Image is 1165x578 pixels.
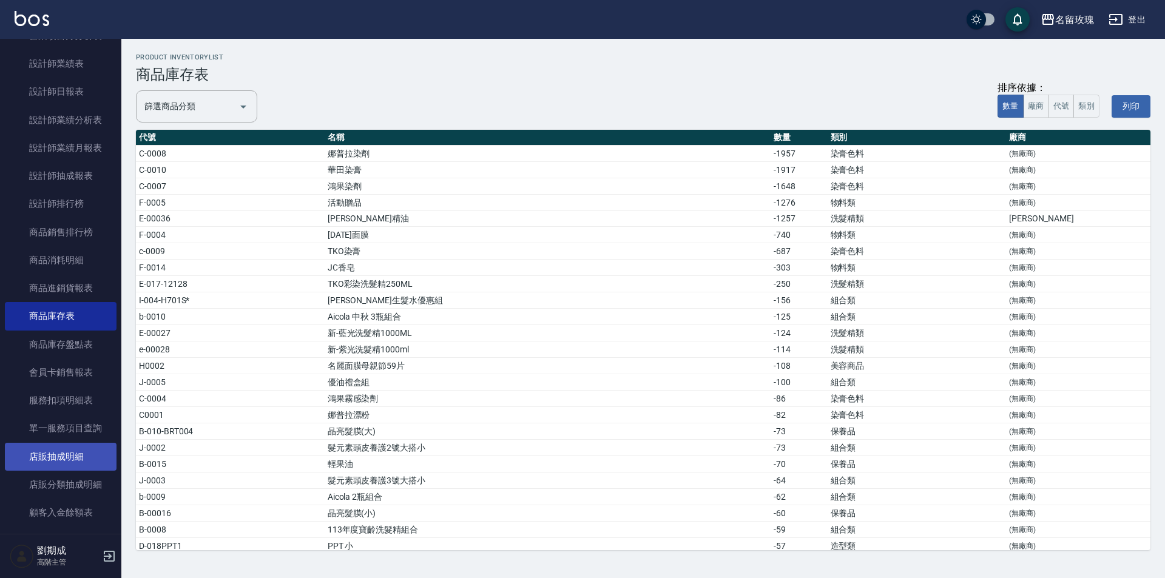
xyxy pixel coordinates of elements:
a: 商品庫存表 [5,302,116,330]
td: H0002 [136,358,325,374]
small: (無廠商) [1009,166,1036,174]
td: c-0009 [136,243,325,260]
th: 廠商 [1006,130,1150,146]
td: E-017-12128 [136,276,325,292]
td: 物料類 [828,260,1007,276]
td: 組合類 [828,472,1007,489]
a: 服務扣項明細表 [5,386,116,414]
td: 晶亮髮膜(小) [325,505,771,522]
small: (無廠商) [1009,345,1036,354]
button: 代號 [1048,95,1075,118]
button: 廠商 [1023,95,1049,118]
small: (無廠商) [1009,509,1036,517]
td: -73 [771,423,827,440]
td: D-018PPT1 [136,538,325,554]
a: 會員卡銷售報表 [5,358,116,386]
small: (無廠商) [1009,247,1036,255]
td: -114 [771,341,827,358]
td: -156 [771,292,827,309]
h2: product inventoryList [136,53,1150,61]
td: 晶亮髮膜(大) [325,423,771,440]
td: E-00027 [136,325,325,341]
td: 組合類 [828,374,1007,391]
small: (無廠商) [1009,427,1036,435]
td: 染膏色料 [828,178,1007,195]
td: -124 [771,325,827,341]
a: 店販抽成明細 [5,443,116,471]
small: (無廠商) [1009,443,1036,452]
th: 名稱 [325,130,771,146]
small: (無廠商) [1009,280,1036,288]
a: 設計師抽成報表 [5,162,116,190]
td: -740 [771,227,827,243]
a: 顧客入金餘額表 [5,499,116,526]
td: [PERSON_NAME]生髮水優惠組 [325,292,771,309]
td: -1957 [771,146,827,162]
td: 保養品 [828,423,1007,440]
td: -250 [771,276,827,292]
div: 名留玫瑰 [1055,12,1094,27]
small: (無廠商) [1009,394,1036,403]
td: -1276 [771,195,827,211]
button: save [1005,7,1030,32]
td: B-010-BRT004 [136,423,325,440]
td: 保養品 [828,456,1007,472]
th: 代號 [136,130,325,146]
td: C0001 [136,407,325,423]
td: -60 [771,505,827,522]
td: 組合類 [828,489,1007,505]
a: 商品消耗明細 [5,246,116,274]
img: Person [10,544,34,568]
h5: 劉期成 [37,545,99,557]
td: 組合類 [828,440,1007,456]
td: 洗髮精類 [828,325,1007,341]
small: (無廠商) [1009,378,1036,386]
td: B-00016 [136,505,325,522]
th: 類別 [828,130,1007,146]
p: 高階主管 [37,557,99,568]
td: 華田染膏 [325,162,771,178]
small: (無廠商) [1009,263,1036,272]
a: 商品庫存盤點表 [5,331,116,358]
td: 造型類 [828,538,1007,554]
td: 組合類 [828,292,1007,309]
td: TKO彩染洗髮精250ML [325,276,771,292]
td: 髮元素頭皮養護2號大搭小 [325,440,771,456]
td: -303 [771,260,827,276]
td: 組合類 [828,309,1007,325]
td: 染膏色料 [828,146,1007,162]
td: 名麗面膜母親節59片 [325,358,771,374]
td: F-0005 [136,195,325,211]
td: B-0015 [136,456,325,472]
td: 優油禮盒組 [325,374,771,391]
small: (無廠商) [1009,476,1036,485]
td: C-0007 [136,178,325,195]
td: 洗髮精類 [828,211,1007,227]
a: 商品銷售排行榜 [5,218,116,246]
td: 染膏色料 [828,243,1007,260]
td: 輕果油 [325,456,771,472]
td: JC香皂 [325,260,771,276]
td: 染膏色料 [828,391,1007,407]
td: -70 [771,456,827,472]
td: -64 [771,472,827,489]
button: 類別 [1073,95,1099,118]
td: 染膏色料 [828,407,1007,423]
td: F-0004 [136,227,325,243]
a: 設計師業績分析表 [5,106,116,134]
td: 新-紫光洗髮精1000ml [325,341,771,358]
td: C-0010 [136,162,325,178]
td: 活動贈品 [325,195,771,211]
small: (無廠商) [1009,312,1036,321]
td: 染膏色料 [828,162,1007,178]
td: -82 [771,407,827,423]
td: I-004-H701S* [136,292,325,309]
td: 組合類 [828,522,1007,538]
small: (無廠商) [1009,411,1036,419]
td: TKO染膏 [325,243,771,260]
td: -86 [771,391,827,407]
td: J-0003 [136,472,325,489]
a: 商品進銷貨報表 [5,274,116,302]
a: 設計師日報表 [5,78,116,106]
td: -687 [771,243,827,260]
